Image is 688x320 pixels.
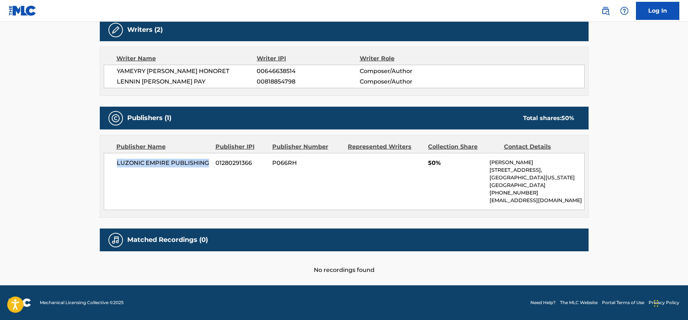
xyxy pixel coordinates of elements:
a: Public Search [598,4,613,18]
a: The MLC Website [560,299,598,306]
div: Total shares: [523,114,574,123]
img: Writers [111,26,120,34]
a: Need Help? [530,299,556,306]
div: Help [617,4,632,18]
p: [STREET_ADDRESS], [490,166,584,174]
span: P066RH [272,159,342,167]
p: [GEOGRAPHIC_DATA][US_STATE] [490,174,584,182]
img: MLC Logo [9,5,37,16]
div: Writer Name [116,54,257,63]
span: Mechanical Licensing Collective © 2025 [40,299,124,306]
div: Arrastrar [654,293,658,314]
span: Composer/Author [360,77,453,86]
div: No recordings found [100,251,589,274]
span: YAMEYRY [PERSON_NAME] HONORET [117,67,257,76]
img: help [620,7,629,15]
p: [EMAIL_ADDRESS][DOMAIN_NAME] [490,197,584,204]
h5: Publishers (1) [127,114,171,122]
a: Log In [636,2,679,20]
p: [PERSON_NAME] [490,159,584,166]
h5: Writers (2) [127,26,163,34]
span: 50 % [561,115,574,121]
div: Collection Share [428,142,498,151]
div: Publisher Name [116,142,210,151]
h5: Matched Recordings (0) [127,236,208,244]
img: logo [9,298,31,307]
a: Portal Terms of Use [602,299,644,306]
p: [PHONE_NUMBER] [490,189,584,197]
img: Matched Recordings [111,236,120,244]
span: 00646638514 [257,67,359,76]
img: Publishers [111,114,120,123]
img: search [601,7,610,15]
div: Writer IPI [257,54,360,63]
div: Writer Role [360,54,453,63]
div: Contact Details [504,142,574,151]
span: 00818854798 [257,77,359,86]
div: Publisher IPI [215,142,267,151]
span: 50% [428,159,484,167]
div: Publisher Number [272,142,342,151]
div: Represented Writers [348,142,423,151]
span: LENNIN [PERSON_NAME] PAY [117,77,257,86]
span: Composer/Author [360,67,453,76]
div: Widget de chat [652,285,688,320]
span: LUZONIC EMPIRE PUBLISHING [117,159,210,167]
p: [GEOGRAPHIC_DATA] [490,182,584,189]
span: 01280291366 [215,159,267,167]
iframe: Chat Widget [652,285,688,320]
a: Privacy Policy [649,299,679,306]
